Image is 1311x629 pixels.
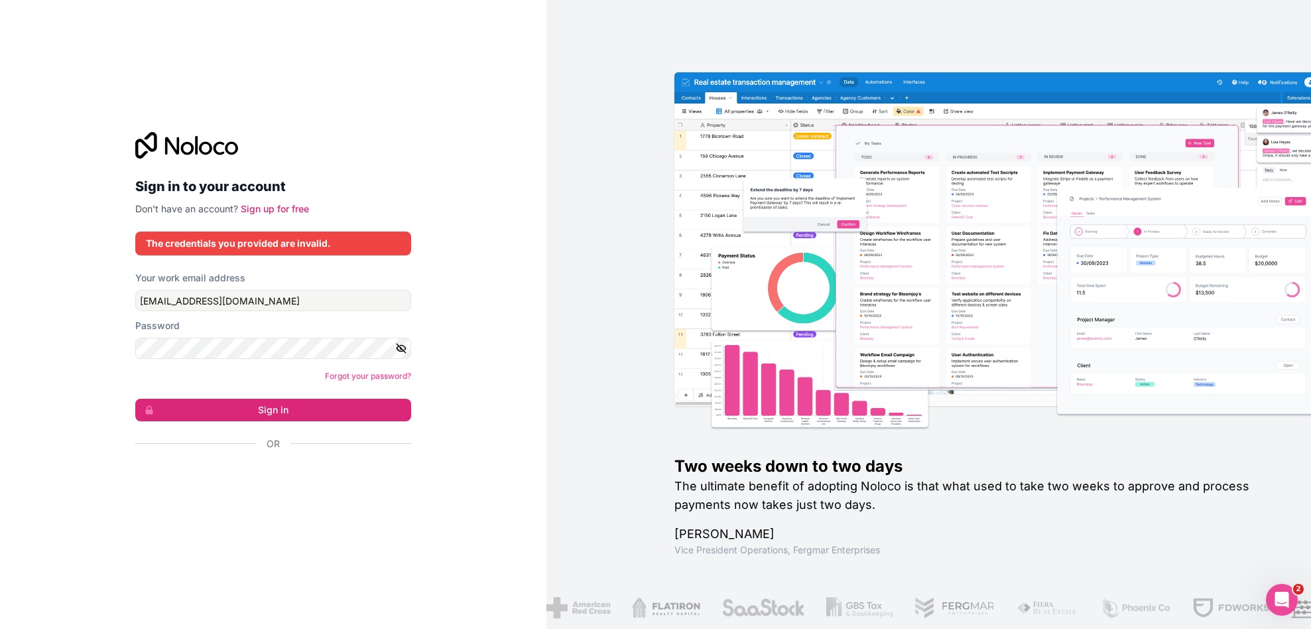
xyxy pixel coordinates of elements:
[790,597,858,618] img: /assets/gbstax-C-GtDUiK.png
[1064,597,1136,618] img: /assets/phoenix-BREaitsQ.png
[674,477,1269,514] h2: The ultimate benefit of adopting Noloco is that what used to take two weeks to approve and proces...
[686,597,770,618] img: /assets/saastock-C6Zbiodz.png
[325,371,411,381] a: Forgot your password?
[674,456,1269,477] h1: Two weeks down to two days
[129,465,407,494] iframe: Sign in with Google Button
[674,543,1269,557] h1: Vice President Operations , Fergmar Enterprises
[596,597,665,618] img: /assets/flatiron-C8eUkumj.png
[135,399,411,421] button: Sign in
[135,290,411,311] input: Email address
[1157,597,1235,618] img: /assets/fdworks-Bi04fVtw.png
[146,237,401,250] div: The credentials you provided are invalid.
[674,525,1269,543] h1: [PERSON_NAME]
[135,271,245,285] label: Your work email address
[267,437,280,451] span: Or
[1293,584,1304,594] span: 2
[879,597,960,618] img: /assets/fergmar-CudnrXN5.png
[511,597,575,618] img: /assets/american-red-cross-BAupjrZR.png
[981,597,1044,618] img: /assets/fiera-fwj2N5v4.png
[135,338,411,359] input: Password
[1266,584,1298,616] iframe: Intercom live chat
[135,319,180,332] label: Password
[241,203,309,214] a: Sign up for free
[135,175,411,198] h2: Sign in to your account
[135,203,238,214] span: Don't have an account?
